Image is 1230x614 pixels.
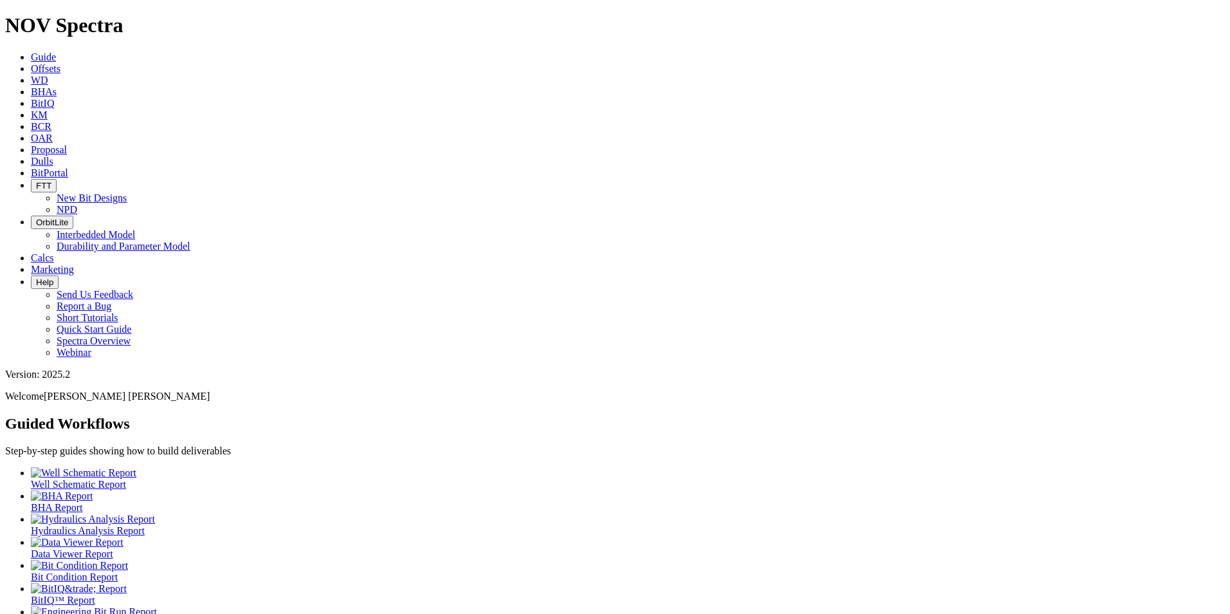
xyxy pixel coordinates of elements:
span: [PERSON_NAME] [PERSON_NAME] [44,391,210,402]
span: Bit Condition Report [31,572,118,582]
a: Hydraulics Analysis Report Hydraulics Analysis Report [31,514,1225,536]
span: Hydraulics Analysis Report [31,525,145,536]
a: KM [31,109,48,120]
a: NPD [57,204,77,215]
a: Report a Bug [57,301,111,312]
img: Well Schematic Report [31,467,136,479]
a: Data Viewer Report Data Viewer Report [31,537,1225,559]
h1: NOV Spectra [5,14,1225,37]
a: BitIQ&trade; Report BitIQ™ Report [31,583,1225,606]
img: BHA Report [31,490,93,502]
img: Bit Condition Report [31,560,128,572]
span: BitIQ™ Report [31,595,95,606]
a: Calcs [31,252,54,263]
p: Welcome [5,391,1225,402]
button: OrbitLite [31,216,73,229]
a: WD [31,75,48,86]
img: Hydraulics Analysis Report [31,514,155,525]
div: Version: 2025.2 [5,369,1225,380]
a: BHAs [31,86,57,97]
a: Guide [31,51,56,62]
a: Dulls [31,156,53,167]
img: Data Viewer Report [31,537,124,548]
a: BitPortal [31,167,68,178]
a: Quick Start Guide [57,324,131,335]
a: Well Schematic Report Well Schematic Report [31,467,1225,490]
a: BHA Report BHA Report [31,490,1225,513]
span: Data Viewer Report [31,548,113,559]
a: Spectra Overview [57,335,131,346]
a: New Bit Designs [57,192,127,203]
a: Proposal [31,144,67,155]
p: Step-by-step guides showing how to build deliverables [5,445,1225,457]
span: OrbitLite [36,218,68,227]
a: Durability and Parameter Model [57,241,190,252]
button: Help [31,275,59,289]
a: Bit Condition Report Bit Condition Report [31,560,1225,582]
a: Send Us Feedback [57,289,133,300]
a: Webinar [57,347,91,358]
a: Short Tutorials [57,312,118,323]
a: Marketing [31,264,74,275]
span: Well Schematic Report [31,479,126,490]
span: FTT [36,181,51,191]
a: BCR [31,121,51,132]
span: BHA Report [31,502,82,513]
span: Help [36,277,53,287]
h2: Guided Workflows [5,415,1225,433]
img: BitIQ&trade; Report [31,583,127,595]
a: OAR [31,133,53,144]
a: Offsets [31,63,60,74]
a: BitIQ [31,98,54,109]
a: Interbedded Model [57,229,135,240]
button: FTT [31,179,57,192]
